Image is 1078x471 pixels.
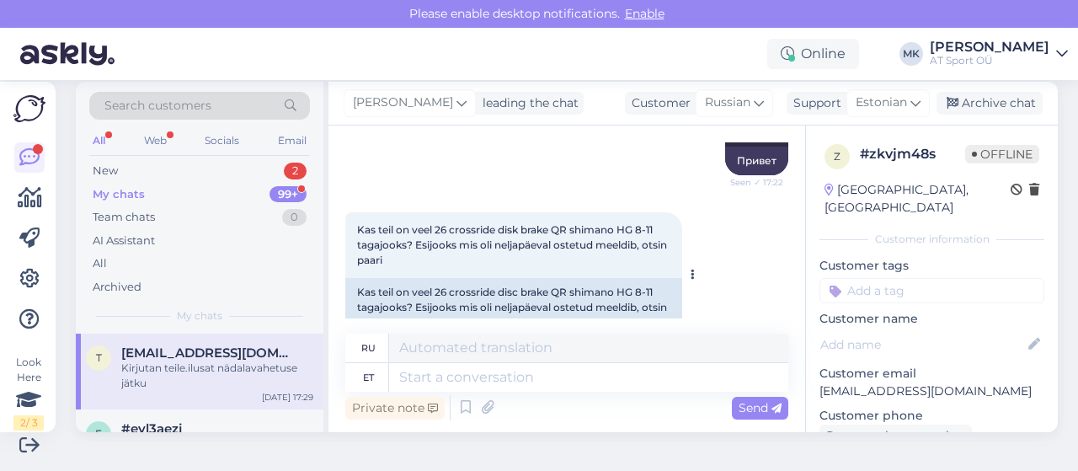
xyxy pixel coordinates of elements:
[121,345,296,361] span: timhd@mail.ru
[93,279,141,296] div: Archived
[856,94,907,112] span: Estonian
[95,427,102,440] span: e
[476,94,579,112] div: leading the chat
[345,397,445,420] div: Private note
[767,39,859,69] div: Online
[275,130,310,152] div: Email
[930,40,1068,67] a: [PERSON_NAME]AT Sport OÜ
[725,147,788,175] div: Привет
[937,92,1043,115] div: Archive chat
[93,209,155,226] div: Team chats
[825,181,1011,217] div: [GEOGRAPHIC_DATA], [GEOGRAPHIC_DATA]
[262,391,313,404] div: [DATE] 17:29
[96,351,102,364] span: t
[104,97,211,115] span: Search customers
[13,355,44,431] div: Look Here
[269,186,307,203] div: 99+
[819,365,1044,383] p: Customer email
[834,150,841,163] span: z
[819,257,1044,275] p: Customer tags
[819,383,1044,400] p: [EMAIL_ADDRESS][DOMAIN_NAME]
[13,415,44,431] div: 2 / 3
[625,94,691,112] div: Customer
[819,232,1044,247] div: Customer information
[121,361,313,391] div: Kirjutan teile.ilusat nädalavahetuse jätku
[353,94,453,112] span: [PERSON_NAME]
[93,233,155,249] div: AI Assistant
[860,144,965,164] div: # zkvjm48s
[819,407,1044,425] p: Customer phone
[345,278,682,337] div: Kas teil on veel 26 crossride disc brake QR shimano HG 8-11 tagajooks? Esijooks mis oli neljapäev...
[89,130,109,152] div: All
[93,186,145,203] div: My chats
[930,54,1049,67] div: AT Sport OÜ
[93,163,118,179] div: New
[93,255,107,272] div: All
[620,6,670,21] span: Enable
[141,130,170,152] div: Web
[930,40,1049,54] div: [PERSON_NAME]
[899,42,923,66] div: MK
[363,363,374,392] div: et
[819,278,1044,303] input: Add a tag
[705,94,750,112] span: Russian
[282,209,307,226] div: 0
[284,163,307,179] div: 2
[819,310,1044,328] p: Customer name
[121,421,182,436] span: #evl3aezj
[787,94,841,112] div: Support
[357,223,670,266] span: Kas teil on veel 26 crossride disk brake QR shimano HG 8-11 tagajooks? Esijooks mis oli neljapäev...
[201,130,243,152] div: Socials
[965,145,1039,163] span: Offline
[361,334,376,362] div: ru
[820,335,1025,354] input: Add name
[720,176,783,189] span: Seen ✓ 17:22
[177,308,222,324] span: My chats
[819,425,972,447] div: Request phone number
[739,400,782,415] span: Send
[13,95,45,122] img: Askly Logo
